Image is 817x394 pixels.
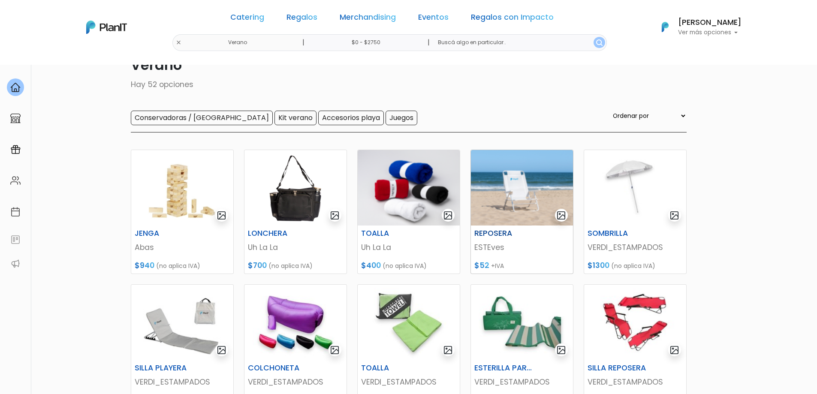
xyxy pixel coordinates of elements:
[44,8,124,25] div: ¿Necesitás ayuda?
[556,345,566,355] img: gallery-light
[286,14,317,24] a: Regalos
[669,211,679,220] img: gallery-light
[156,262,200,270] span: (no aplica IVA)
[474,242,570,253] p: ESTEves
[244,150,347,274] a: gallery-light LONCHERA Uh La La $700 (no aplica IVA)
[361,260,381,271] span: $400
[248,260,267,271] span: $700
[361,242,456,253] p: Uh La La
[470,150,573,274] a: gallery-light REPOSERA ESTEves $52 +IVA
[131,79,687,90] p: Hay 52 opciones
[651,16,742,38] button: PlanIt Logo [PERSON_NAME] Ver más opciones
[356,229,426,238] h6: TOALLA
[584,285,686,360] img: thumb_2000___2000-Photoroom__11_.jpg
[10,144,21,155] img: campaigns-02234683943229c281be62815700db0a1741e53638e28bf9629b52c665b00959.svg
[135,242,230,253] p: Abas
[678,19,742,27] h6: [PERSON_NAME]
[135,260,154,271] span: $940
[243,229,313,238] h6: LONCHERA
[230,14,264,24] a: Catering
[330,345,340,355] img: gallery-light
[556,211,566,220] img: gallery-light
[86,21,127,34] img: PlanIt Logo
[678,30,742,36] p: Ver más opciones
[584,150,687,274] a: gallery-light SOMBRILLA VERDI_ESTAMPADOS $1300 (no aplica IVA)
[10,235,21,245] img: feedback-78b5a0c8f98aac82b08bfc38622c3050aee476f2c9584af64705fc4e61158814.svg
[443,345,453,355] img: gallery-light
[471,14,554,24] a: Regalos con Impacto
[131,150,234,274] a: gallery-light JENGA Abas $940 (no aplica IVA)
[469,364,540,373] h6: ESTERILLA PARA PLAYA
[669,345,679,355] img: gallery-light
[130,229,200,238] h6: JENGA
[383,262,427,270] span: (no aplica IVA)
[217,345,226,355] img: gallery-light
[131,150,233,226] img: thumb_Captura_de_pantalla_2023-09-20_164420.jpg
[130,364,200,373] h6: SILLA PLAYERA
[176,40,181,45] img: close-6986928ebcb1d6c9903e3b54e860dbc4d054630f23adef3a32610726dff6a82b.svg
[428,37,430,48] p: |
[131,285,233,360] img: thumb_2D148D04-CC75-4C46-B3E6-09C5BBE012FF.jpeg
[471,150,573,226] img: thumb_Captura_de_pantalla_2025-08-04_093739.png
[10,259,21,269] img: partners-52edf745621dab592f3b2c58e3bca9d71375a7ef29c3b500c9f145b62cc070d4.svg
[131,55,687,75] p: Verano
[471,285,573,360] img: thumb_2000___2000-Photoroom__6_.jpg
[244,285,347,360] img: thumb_2000___2000-Photoroom__4_.jpg
[135,376,230,388] p: VERDI_ESTAMPADOS
[582,364,653,373] h6: SILLA REPOSERA
[356,364,426,373] h6: TOALLA
[274,111,317,125] input: Kit verano
[217,211,226,220] img: gallery-light
[358,150,460,226] img: thumb_Captura_de_pantalla_2025-06-27_163005.png
[469,229,540,238] h6: REPOSERA
[596,39,603,46] img: search_button-432b6d5273f82d61273b3651a40e1bd1b912527efae98b1b7a1b2c0702e16a8d.svg
[330,211,340,220] img: gallery-light
[268,262,313,270] span: (no aplica IVA)
[431,34,606,51] input: Buscá algo en particular..
[131,111,273,125] input: Conservadoras / [GEOGRAPHIC_DATA]
[418,14,449,24] a: Eventos
[361,376,456,388] p: VERDI_ESTAMPADOS
[10,113,21,123] img: marketplace-4ceaa7011d94191e9ded77b95e3339b90024bf715f7c57f8cf31f2d8c509eaba.svg
[611,262,655,270] span: (no aplica IVA)
[582,229,653,238] h6: SOMBRILLA
[318,111,384,125] input: Accesorios playa
[584,150,686,226] img: thumb_BD93420D-603B-4D67-A59E-6FB358A47D23.jpeg
[491,262,504,270] span: +IVA
[10,82,21,93] img: home-e721727adea9d79c4d83392d1f703f7f8bce08238fde08b1acbfd93340b81755.svg
[10,207,21,217] img: calendar-87d922413cdce8b2cf7b7f5f62616a5cf9e4887200fb71536465627b3292af00.svg
[358,285,460,360] img: thumb_2000___2000-Photoroom__5_.jpg
[248,376,343,388] p: VERDI_ESTAMPADOS
[386,111,417,125] input: Juegos
[357,150,460,274] a: gallery-light TOALLA Uh La La $400 (no aplica IVA)
[10,175,21,186] img: people-662611757002400ad9ed0e3c099ab2801c6687ba6c219adb57efc949bc21e19d.svg
[244,150,347,226] img: thumb_Dise%C3%B1o_sin_t%C3%ADtulo_-_2024-11-25T122131.197.png
[474,260,489,271] span: $52
[243,364,313,373] h6: COLCHONETA
[656,18,675,36] img: PlanIt Logo
[443,211,453,220] img: gallery-light
[302,37,304,48] p: |
[588,242,683,253] p: VERDI_ESTAMPADOS
[588,376,683,388] p: VERDI_ESTAMPADOS
[474,376,570,388] p: VERDI_ESTAMPADOS
[248,242,343,253] p: Uh La La
[588,260,609,271] span: $1300
[340,14,396,24] a: Merchandising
